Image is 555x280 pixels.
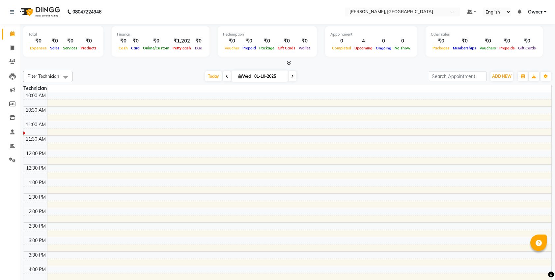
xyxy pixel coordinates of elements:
[374,46,393,50] span: Ongoing
[24,136,47,143] div: 11:30 AM
[516,46,538,50] span: Gift Cards
[79,46,98,50] span: Products
[27,237,47,244] div: 3:00 PM
[223,46,241,50] span: Voucher
[48,46,61,50] span: Sales
[27,179,47,186] div: 1:00 PM
[276,37,297,45] div: ₹0
[61,46,79,50] span: Services
[393,46,412,50] span: No show
[252,71,285,81] input: 2025-10-01
[117,46,129,50] span: Cash
[25,150,47,157] div: 12:00 PM
[129,37,141,45] div: ₹0
[353,37,374,45] div: 4
[117,37,129,45] div: ₹0
[223,37,241,45] div: ₹0
[27,223,47,230] div: 2:30 PM
[61,37,79,45] div: ₹0
[27,194,47,201] div: 1:30 PM
[297,46,312,50] span: Wallet
[141,37,171,45] div: ₹0
[28,37,48,45] div: ₹0
[23,85,47,92] div: Technician
[79,37,98,45] div: ₹0
[276,46,297,50] span: Gift Cards
[129,46,141,50] span: Card
[193,37,204,45] div: ₹0
[353,46,374,50] span: Upcoming
[528,9,542,15] span: Owner
[498,37,516,45] div: ₹0
[478,37,498,45] div: ₹0
[241,46,258,50] span: Prepaid
[492,74,512,79] span: ADD NEW
[171,37,193,45] div: ₹1,202
[141,46,171,50] span: Online/Custom
[258,46,276,50] span: Package
[330,32,412,37] div: Appointment
[498,46,516,50] span: Prepaids
[117,32,204,37] div: Finance
[24,121,47,128] div: 11:00 AM
[431,37,451,45] div: ₹0
[451,37,478,45] div: ₹0
[393,37,412,45] div: 0
[237,74,252,79] span: Wed
[27,252,47,259] div: 3:30 PM
[27,266,47,273] div: 4:00 PM
[431,46,451,50] span: Packages
[431,32,538,37] div: Other sales
[24,92,47,99] div: 10:00 AM
[27,208,47,215] div: 2:00 PM
[205,71,222,81] span: Today
[451,46,478,50] span: Memberships
[478,46,498,50] span: Vouchers
[516,37,538,45] div: ₹0
[17,3,62,21] img: logo
[297,37,312,45] div: ₹0
[27,73,59,79] span: Filter Technician
[429,71,486,81] input: Search Appointment
[25,165,47,172] div: 12:30 PM
[374,37,393,45] div: 0
[28,32,98,37] div: Total
[24,107,47,114] div: 10:30 AM
[258,37,276,45] div: ₹0
[28,46,48,50] span: Expenses
[193,46,204,50] span: Due
[72,3,101,21] b: 08047224946
[330,46,353,50] span: Completed
[171,46,193,50] span: Petty cash
[223,32,312,37] div: Redemption
[48,37,61,45] div: ₹0
[490,72,513,81] button: ADD NEW
[241,37,258,45] div: ₹0
[330,37,353,45] div: 0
